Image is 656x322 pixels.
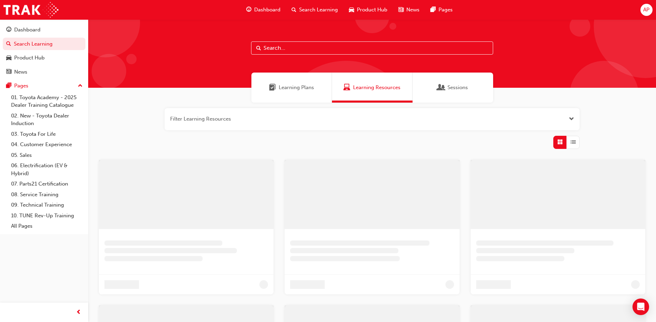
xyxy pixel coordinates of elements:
[3,79,85,92] button: Pages
[14,26,40,34] div: Dashboard
[3,66,85,78] a: News
[3,22,85,79] button: DashboardSearch LearningProduct HubNews
[357,6,387,14] span: Product Hub
[3,51,85,64] a: Product Hub
[447,84,468,92] span: Sessions
[6,69,11,75] span: news-icon
[241,3,286,17] a: guage-iconDashboard
[571,138,576,146] span: List
[299,6,338,14] span: Search Learning
[286,3,343,17] a: search-iconSearch Learning
[8,139,85,150] a: 04. Customer Experience
[413,73,493,103] a: SessionsSessions
[76,308,81,317] span: prev-icon
[6,55,11,61] span: car-icon
[343,3,393,17] a: car-iconProduct Hub
[256,44,261,52] span: Search
[8,111,85,129] a: 02. New - Toyota Dealer Induction
[8,221,85,231] a: All Pages
[3,23,85,36] a: Dashboard
[393,3,425,17] a: news-iconNews
[14,68,27,76] div: News
[292,6,296,14] span: search-icon
[349,6,354,14] span: car-icon
[425,3,458,17] a: pages-iconPages
[3,2,58,18] img: Trak
[8,160,85,179] a: 06. Electrification (EV & Hybrid)
[251,41,493,55] input: Search...
[8,129,85,140] a: 03. Toyota For Life
[6,27,11,33] span: guage-icon
[78,82,83,91] span: up-icon
[8,150,85,161] a: 05. Sales
[569,115,574,123] button: Open the filter
[557,138,563,146] span: Grid
[14,82,28,90] div: Pages
[438,6,453,14] span: Pages
[353,84,400,92] span: Learning Resources
[8,189,85,200] a: 08. Service Training
[3,38,85,50] a: Search Learning
[6,41,11,47] span: search-icon
[438,84,445,92] span: Sessions
[254,6,280,14] span: Dashboard
[643,6,649,14] span: AP
[14,54,45,62] div: Product Hub
[8,179,85,189] a: 07. Parts21 Certification
[343,84,350,92] span: Learning Resources
[431,6,436,14] span: pages-icon
[8,92,85,111] a: 01. Toyota Academy - 2025 Dealer Training Catalogue
[632,299,649,315] div: Open Intercom Messenger
[332,73,413,103] a: Learning ResourcesLearning Resources
[640,4,653,16] button: AP
[398,6,404,14] span: news-icon
[251,73,332,103] a: Learning PlansLearning Plans
[6,83,11,89] span: pages-icon
[406,6,419,14] span: News
[269,84,276,92] span: Learning Plans
[279,84,314,92] span: Learning Plans
[246,6,251,14] span: guage-icon
[8,200,85,210] a: 09. Technical Training
[8,210,85,221] a: 10. TUNE Rev-Up Training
